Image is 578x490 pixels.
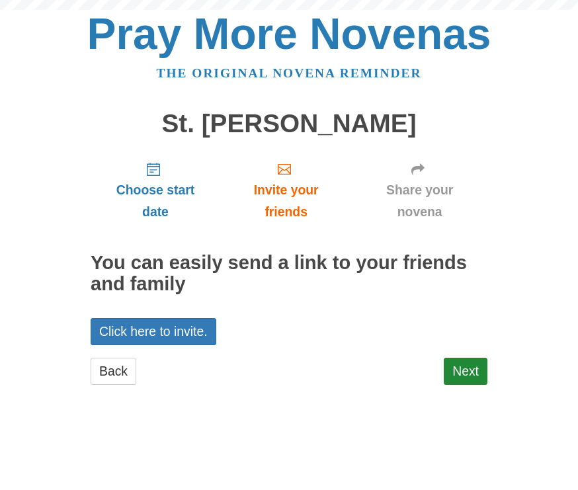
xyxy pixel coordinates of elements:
a: Choose start date [91,151,220,229]
span: Choose start date [104,179,207,223]
h2: You can easily send a link to your friends and family [91,253,487,295]
a: Next [444,358,487,385]
a: Click here to invite. [91,318,216,345]
a: Share your novena [352,151,487,229]
a: Invite your friends [220,151,352,229]
span: Share your novena [365,179,474,223]
a: Pray More Novenas [87,9,491,58]
a: Back [91,358,136,385]
h1: St. [PERSON_NAME] [91,110,487,138]
a: The original novena reminder [157,66,422,80]
span: Invite your friends [233,179,339,223]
